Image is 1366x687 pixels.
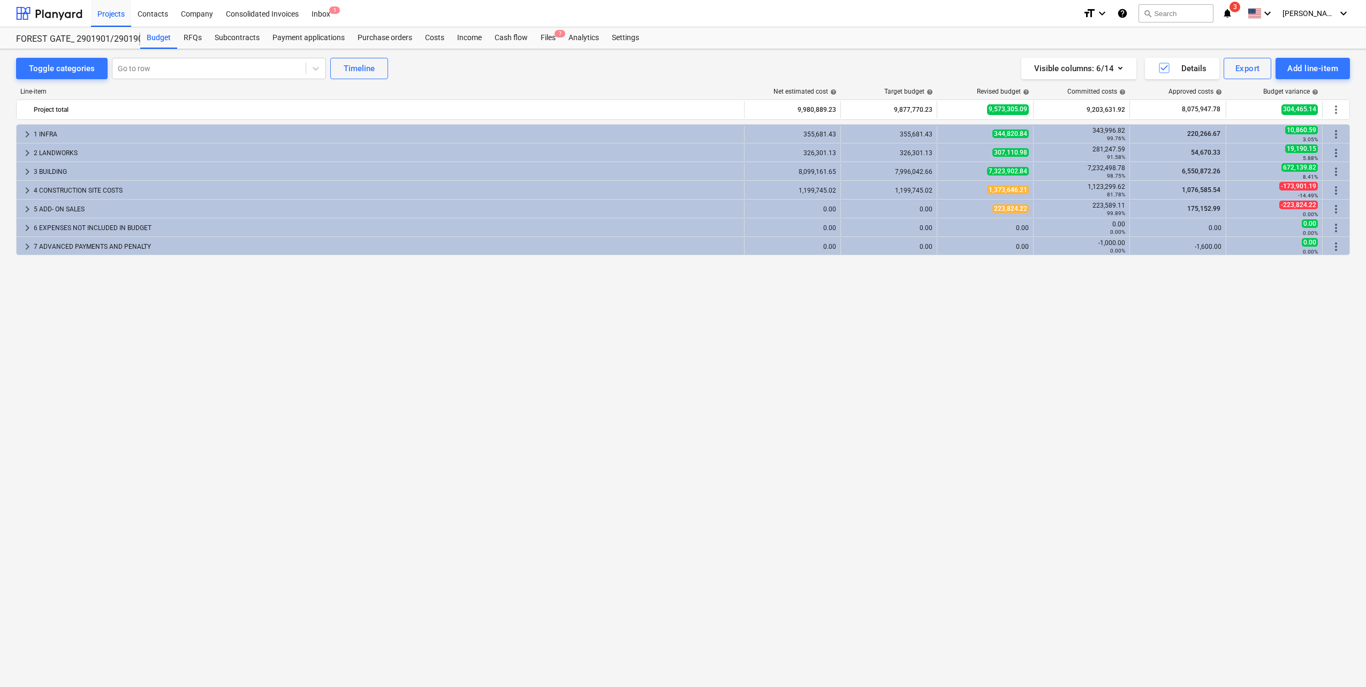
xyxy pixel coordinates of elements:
div: 0.00 [749,243,836,250]
small: -14.49% [1298,193,1318,199]
span: keyboard_arrow_right [21,184,34,197]
small: 8.41% [1303,174,1318,180]
div: 7 ADVANCED PAYMENTS AND PENALTY [34,238,740,255]
span: 6,550,872.26 [1181,167,1221,175]
span: help [1310,89,1318,95]
span: 19,190.15 [1285,144,1318,153]
div: 1,199,745.02 [749,187,836,194]
i: keyboard_arrow_down [1337,7,1350,20]
span: More actions [1330,222,1342,234]
div: 0.00 [942,224,1029,232]
small: 81.78% [1107,192,1125,197]
div: 7,996,042.66 [845,168,932,175]
div: 9,203,631.92 [1038,101,1125,118]
a: Income [451,27,488,49]
div: RFQs [177,27,208,49]
a: Settings [605,27,646,49]
div: Timeline [344,62,375,75]
small: 0.00% [1303,211,1318,217]
span: 1,076,585.54 [1181,186,1221,194]
a: Purchase orders [351,27,419,49]
div: 1 INFRA [34,126,740,143]
span: 672,139.82 [1281,163,1318,172]
button: Timeline [330,58,388,79]
span: 0.00 [1302,238,1318,247]
div: 9,877,770.23 [845,101,932,118]
span: 220,266.67 [1186,130,1221,138]
div: Committed costs [1067,88,1126,95]
div: 0.00 [942,243,1029,250]
div: 0.00 [1038,220,1125,235]
div: 4 CONSTRUCTION SITE COSTS [34,182,740,199]
span: -223,824.22 [1279,201,1318,209]
div: 0.00 [845,205,932,213]
a: Subcontracts [208,27,266,49]
span: -173,901.19 [1279,182,1318,190]
div: 223,589.11 [1038,202,1125,217]
div: 326,301.13 [749,149,836,157]
small: 0.00% [1303,230,1318,236]
iframe: Chat Widget [1312,636,1366,687]
i: keyboard_arrow_down [1096,7,1109,20]
span: search [1143,9,1152,18]
i: Knowledge base [1117,7,1128,20]
button: Details [1145,58,1219,79]
span: [PERSON_NAME] [1282,9,1336,18]
span: 7 [555,30,565,37]
div: Project total [34,101,740,118]
div: Line-item [16,88,745,95]
div: Approved costs [1168,88,1222,95]
a: Analytics [562,27,605,49]
i: format_size [1083,7,1096,20]
button: Add line-item [1276,58,1350,79]
span: 223,824.22 [992,204,1029,213]
button: Toggle categories [16,58,108,79]
span: 1,373,646.21 [987,186,1029,194]
span: 7,323,902.84 [987,167,1029,175]
div: Net estimated cost [773,88,837,95]
span: 344,820.84 [992,129,1029,138]
span: 304,465.14 [1281,104,1318,114]
div: -1,600.00 [1134,243,1221,250]
small: 0.00% [1110,248,1125,254]
span: keyboard_arrow_right [21,203,34,216]
a: Budget [140,27,177,49]
div: Export [1235,62,1260,75]
div: 0.00 [1134,224,1221,232]
div: 0.00 [845,224,932,232]
div: Details [1158,62,1206,75]
div: Revised budget [977,88,1029,95]
div: 355,681.43 [749,131,836,138]
div: 7,232,498.78 [1038,164,1125,179]
div: -1,000.00 [1038,239,1125,254]
span: keyboard_arrow_right [21,128,34,141]
small: 98.75% [1107,173,1125,179]
div: 3 BUILDING [34,163,740,180]
button: Export [1224,58,1272,79]
span: 3 [1230,2,1240,12]
span: 1 [329,6,340,14]
div: Cash flow [488,27,534,49]
div: 0.00 [845,243,932,250]
div: 343,996.82 [1038,127,1125,142]
span: keyboard_arrow_right [21,240,34,253]
div: 0.00 [749,205,836,213]
div: Budget variance [1263,88,1318,95]
span: 54,670.33 [1190,149,1221,156]
small: 0.00% [1110,229,1125,235]
span: More actions [1330,147,1342,159]
div: 6 EXPENSES NOT INCLUDED IN BUDGET [34,219,740,236]
span: 9,573,305.09 [987,104,1029,114]
div: Visible columns : 6/14 [1034,62,1124,75]
div: 2 LANDWORKS [34,144,740,162]
a: Costs [419,27,451,49]
a: Payment applications [266,27,351,49]
small: 91.58% [1107,154,1125,160]
span: More actions [1330,240,1342,253]
a: Files7 [534,27,562,49]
